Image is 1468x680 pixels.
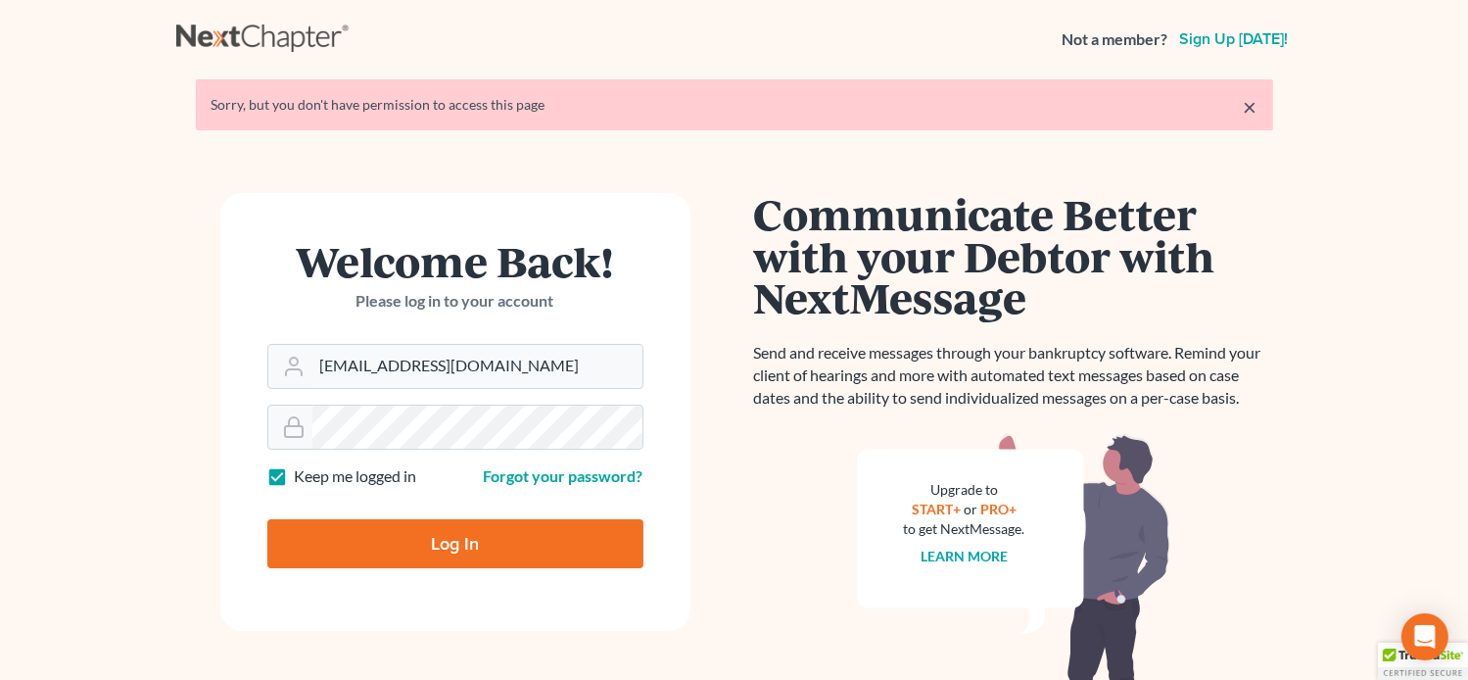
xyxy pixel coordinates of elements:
a: Learn more [921,548,1008,564]
a: × [1244,95,1257,119]
div: Sorry, but you don't have permission to access this page [212,95,1257,115]
label: Keep me logged in [295,465,417,488]
a: Sign up [DATE]! [1176,31,1293,47]
p: Send and receive messages through your bankruptcy software. Remind your client of hearings and mo... [754,342,1273,410]
input: Email Address [312,345,642,388]
input: Log In [267,519,643,568]
span: or [964,501,977,517]
a: START+ [912,501,961,517]
div: to get NextMessage. [904,519,1025,539]
h1: Welcome Back! [267,240,643,282]
div: Upgrade to [904,480,1025,500]
strong: Not a member? [1063,28,1168,51]
a: PRO+ [980,501,1017,517]
a: Forgot your password? [484,466,643,485]
div: Open Intercom Messenger [1401,613,1448,660]
p: Please log in to your account [267,290,643,313]
div: TrustedSite Certified [1378,643,1468,680]
h1: Communicate Better with your Debtor with NextMessage [754,193,1273,318]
